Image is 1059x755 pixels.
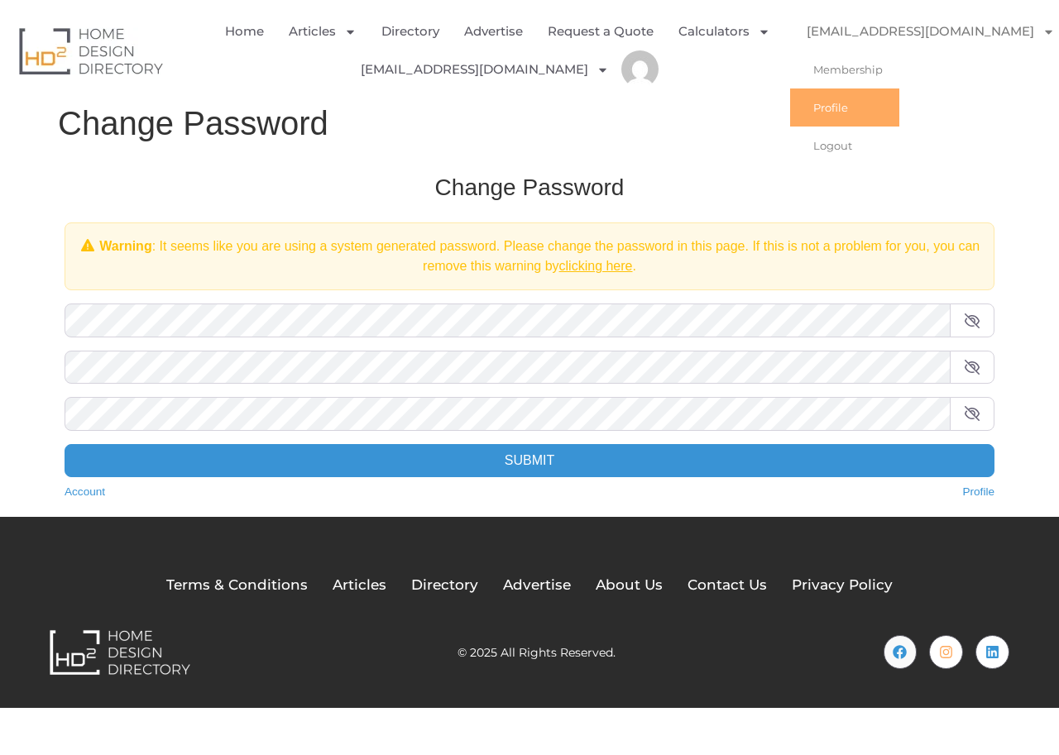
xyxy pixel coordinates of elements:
a: Advertise [464,12,523,50]
a: Home [225,12,264,50]
a: Profile [790,88,899,127]
a: Logout [790,127,899,165]
h3: Change Password [65,173,994,203]
a: About Us [596,575,663,596]
a: Membership [790,50,899,88]
strong: Warning [99,239,151,253]
a: Request a Quote [548,12,654,50]
nav: Menu [790,12,1047,88]
input: Submit [65,444,994,477]
img: james robart [621,50,659,88]
a: Articles [289,12,357,50]
a: Account [65,484,105,500]
h1: Change Password [58,103,1001,143]
a: Profile [962,484,994,500]
a: Contact Us [688,575,767,596]
a: Articles [333,575,386,596]
ul: [EMAIL_ADDRESS][DOMAIN_NAME] [790,50,899,165]
a: Advertise [503,575,571,596]
a: Directory [381,12,439,50]
nav: Menu [217,12,790,88]
a: clicking here [559,259,633,273]
a: Calculators [678,12,770,50]
a: Privacy Policy [792,575,893,596]
a: [EMAIL_ADDRESS][DOMAIN_NAME] [361,50,609,88]
a: Directory [411,575,478,596]
h2: © 2025 All Rights Reserved. [458,647,616,658]
a: Terms & Conditions [166,575,308,596]
div: : It seems like you are using a system generated password. Please change the password in this pag... [65,222,994,290]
